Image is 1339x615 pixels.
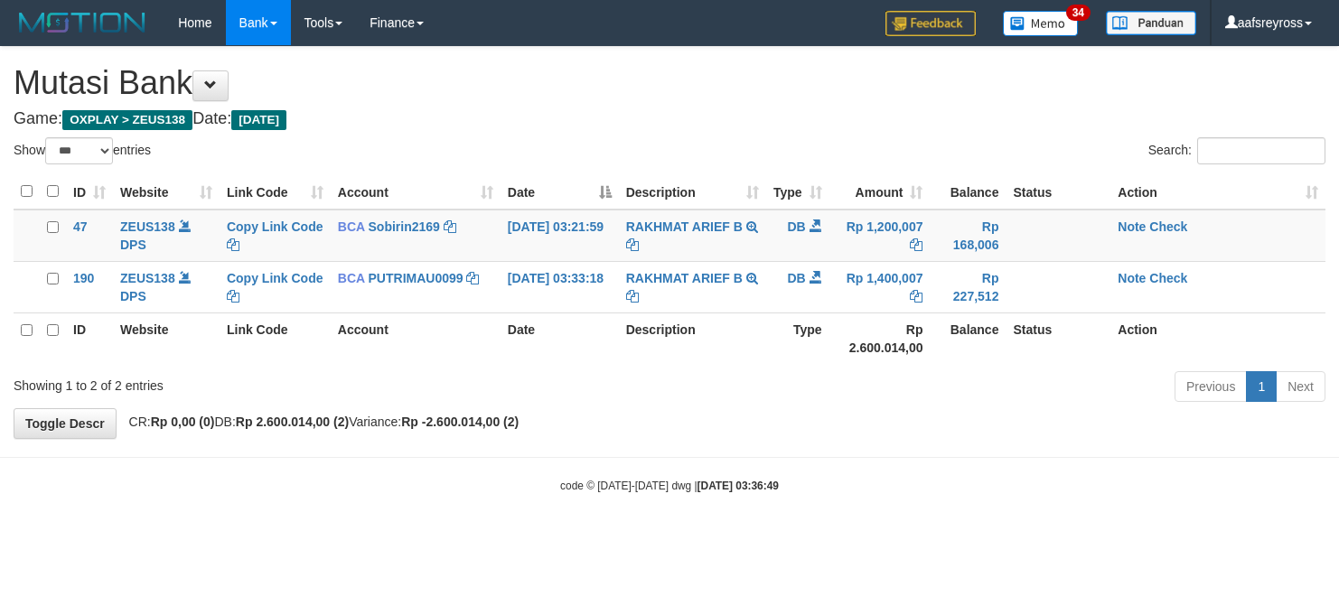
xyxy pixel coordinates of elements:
[766,174,829,210] th: Type: activate to sort column ascending
[829,261,931,312] td: Rp 1,400,007
[113,312,220,364] th: Website
[401,415,519,429] strong: Rp -2.600.014,00 (2)
[1149,271,1187,285] a: Check
[626,289,639,303] a: Copy RAKHMAT ARIEF B to clipboard
[885,11,976,36] img: Feedback.jpg
[466,271,479,285] a: Copy PUTRIMAU0099 to clipboard
[619,174,766,210] th: Description: activate to sort column ascending
[1118,271,1146,285] a: Note
[62,110,192,130] span: OXPLAY > ZEUS138
[14,110,1325,128] h4: Game: Date:
[698,480,779,492] strong: [DATE] 03:36:49
[151,415,215,429] strong: Rp 0,00 (0)
[73,271,94,285] span: 190
[220,312,331,364] th: Link Code
[14,65,1325,101] h1: Mutasi Bank
[1006,312,1110,364] th: Status
[829,174,931,210] th: Amount: activate to sort column ascending
[1149,219,1187,234] a: Check
[331,174,501,210] th: Account: activate to sort column ascending
[930,174,1006,210] th: Balance
[910,238,922,252] a: Copy Rp 1,200,007 to clipboard
[369,271,463,285] a: PUTRIMAU0099
[338,271,365,285] span: BCA
[231,110,286,130] span: [DATE]
[14,369,545,395] div: Showing 1 to 2 of 2 entries
[619,312,766,364] th: Description
[1006,174,1110,210] th: Status
[1175,371,1247,402] a: Previous
[66,312,113,364] th: ID
[1246,371,1277,402] a: 1
[1003,11,1079,36] img: Button%20Memo.svg
[626,271,743,285] a: RAKHMAT ARIEF B
[338,219,365,234] span: BCA
[444,219,456,234] a: Copy Sobirin2169 to clipboard
[369,219,440,234] a: Sobirin2169
[930,312,1006,364] th: Balance
[1276,371,1325,402] a: Next
[73,219,88,234] span: 47
[1197,137,1325,164] input: Search:
[1106,11,1196,35] img: panduan.png
[1148,137,1325,164] label: Search:
[560,480,779,492] small: code © [DATE]-[DATE] dwg |
[113,210,220,262] td: DPS
[227,219,323,252] a: Copy Link Code
[1110,312,1325,364] th: Action
[501,312,619,364] th: Date
[14,9,151,36] img: MOTION_logo.png
[829,312,931,364] th: Rp 2.600.014,00
[829,210,931,262] td: Rp 1,200,007
[1118,219,1146,234] a: Note
[236,415,349,429] strong: Rp 2.600.014,00 (2)
[501,174,619,210] th: Date: activate to sort column descending
[930,210,1006,262] td: Rp 168,006
[227,271,323,303] a: Copy Link Code
[120,219,175,234] a: ZEUS138
[626,238,639,252] a: Copy RAKHMAT ARIEF B to clipboard
[45,137,113,164] select: Showentries
[113,174,220,210] th: Website: activate to sort column ascending
[220,174,331,210] th: Link Code: activate to sort column ascending
[113,261,220,312] td: DPS
[501,261,619,312] td: [DATE] 03:33:18
[501,210,619,262] td: [DATE] 03:21:59
[910,289,922,303] a: Copy Rp 1,400,007 to clipboard
[766,312,829,364] th: Type
[120,415,520,429] span: CR: DB: Variance:
[331,312,501,364] th: Account
[787,219,805,234] span: DB
[14,408,117,439] a: Toggle Descr
[626,219,743,234] a: RAKHMAT ARIEF B
[1110,174,1325,210] th: Action: activate to sort column ascending
[787,271,805,285] span: DB
[930,261,1006,312] td: Rp 227,512
[120,271,175,285] a: ZEUS138
[66,174,113,210] th: ID: activate to sort column ascending
[1066,5,1091,21] span: 34
[14,137,151,164] label: Show entries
